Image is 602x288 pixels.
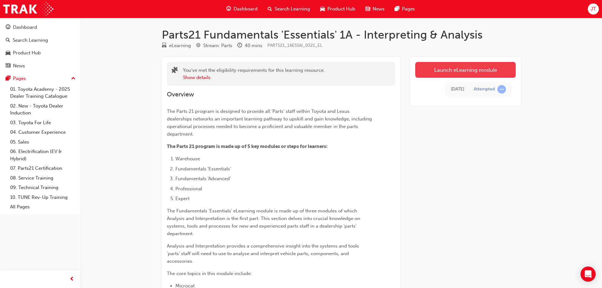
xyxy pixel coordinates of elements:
span: Fundamentals ‘Advanced’ [175,176,231,181]
span: target-icon [196,43,201,49]
h1: Parts21 Fundamentals 'Essentials' 1A - Interpreting & Analysis [162,28,521,42]
a: search-iconSearch Learning [263,3,315,15]
div: Dashboard [13,24,37,31]
a: Launch eLearning module [415,62,516,78]
div: Tue Aug 05 2025 10:49:54 GMT+1000 (Australian Eastern Standard Time) [451,86,464,93]
span: up-icon [71,75,76,83]
span: news-icon [365,5,370,13]
div: News [13,62,25,70]
span: puzzle-icon [172,67,178,75]
span: Learning resource code [267,43,322,48]
span: Overview [167,91,194,98]
span: Expert [175,196,190,201]
a: Dashboard [3,21,78,33]
span: Product Hub [327,5,355,13]
a: 06. Electrification (EV & Hybrid) [8,147,78,163]
div: Type [162,42,191,50]
span: clock-icon [237,43,242,49]
div: eLearning [169,42,191,49]
div: Stream [196,42,232,50]
a: 04. Customer Experience [8,127,78,137]
a: 10. TUNE Rev-Up Training [8,193,78,202]
span: car-icon [6,50,10,56]
a: Search Learning [3,34,78,46]
button: Show details [183,74,210,81]
span: The Fundamentals 'Essentials' eLearning module is made up of three modules of which Analysis and ... [167,208,362,236]
div: Product Hub [13,49,41,57]
div: Duration [237,42,262,50]
span: Analysis and Interpretation provides a comprehensive insight into the systems and tools ‘parts’ s... [167,243,360,264]
a: 02. New - Toyota Dealer Induction [8,101,78,118]
span: The core topics in this module include: [167,271,252,276]
span: Pages [402,5,415,13]
button: DashboardSearch LearningProduct HubNews [3,20,78,73]
a: 07. Parts21 Certification [8,163,78,173]
div: You've met the eligibility requirements for this learning resource. [183,67,325,81]
span: car-icon [320,5,325,13]
span: Fundamentals ‘Essentials’ [175,166,231,172]
a: news-iconNews [360,3,390,15]
span: JT [591,5,596,13]
span: Dashboard [234,5,258,13]
span: prev-icon [70,275,74,283]
span: guage-icon [6,25,10,30]
span: News [373,5,385,13]
img: Trak [3,2,53,16]
button: Pages [3,73,78,84]
div: Search Learning [13,37,48,44]
a: 05. Sales [8,137,78,147]
a: guage-iconDashboard [221,3,263,15]
a: 03. Toyota For Life [8,118,78,128]
span: learningResourceType_ELEARNING-icon [162,43,167,49]
span: Search Learning [275,5,310,13]
a: 08. Service Training [8,173,78,183]
button: JT [588,3,599,15]
a: car-iconProduct Hub [315,3,360,15]
span: guage-icon [226,5,231,13]
span: pages-icon [395,5,399,13]
div: Stream: Parts [203,42,232,49]
span: The Parts 21 program is made up of 5 key modules or steps for learners: [167,144,328,149]
a: All Pages [8,202,78,212]
span: learningRecordVerb_ATTEMPT-icon [497,85,506,94]
span: news-icon [6,63,10,69]
span: search-icon [268,5,272,13]
span: The Parts 21 program is designed to provide all 'Parts' staff within Toyota and Lexus dealerships... [167,108,373,137]
span: Professional [175,186,202,192]
span: search-icon [6,38,10,43]
div: Open Intercom Messenger [581,267,596,282]
div: 40 mins [245,42,262,49]
span: pages-icon [6,76,10,82]
a: 09. Technical Training [8,183,78,193]
a: 01. Toyota Academy - 2025 Dealer Training Catalogue [8,84,78,101]
div: Attempted [474,86,495,92]
span: Warehouse [175,156,200,162]
a: Product Hub [3,47,78,59]
div: Pages [13,75,26,82]
a: pages-iconPages [390,3,420,15]
a: News [3,60,78,72]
